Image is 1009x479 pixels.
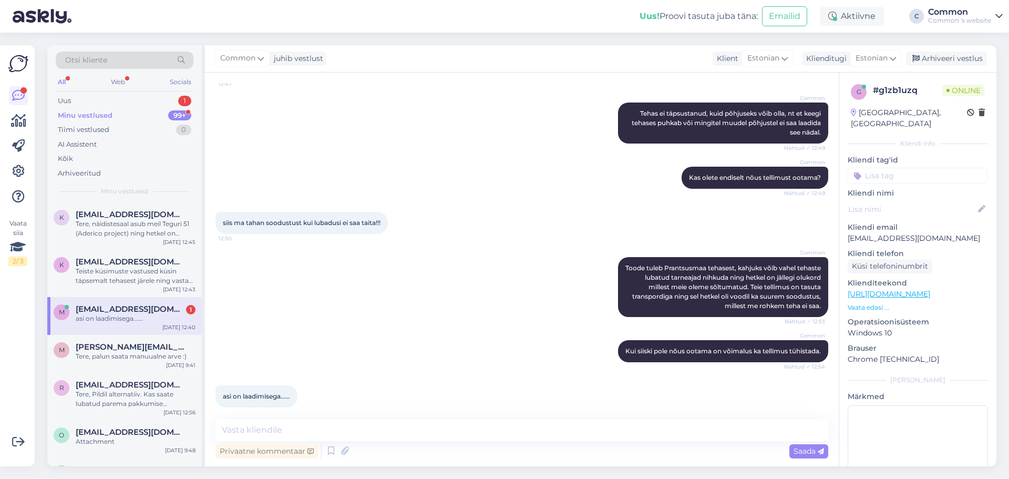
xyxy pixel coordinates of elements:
[786,332,825,340] span: Common
[848,317,988,328] p: Operatsioonisüsteem
[76,267,195,286] div: Teiste küsimuste vastused küsin täpsemalt tehasest järele ning vastan meiliteel.
[58,139,97,150] div: AI Assistent
[58,154,73,164] div: Kõik
[848,391,988,402] p: Märkmed
[713,53,738,64] div: Klient
[928,8,1003,25] a: CommonCommon 's website
[76,390,195,409] div: Tere, Pildil alternatiiv. Kas saate lubatud parema pakkumise [PERSON_NAME]? [EMAIL_ADDRESS][DOMAI...
[168,75,193,89] div: Socials
[65,55,107,66] span: Otsi kliente
[820,7,884,26] div: Aktiivne
[8,257,27,266] div: 2 / 3
[786,158,825,166] span: Common
[168,110,191,121] div: 99+
[109,75,127,89] div: Web
[848,289,930,299] a: [URL][DOMAIN_NAME]
[762,6,807,26] button: Emailid
[632,109,822,136] span: Tehas ei täpsustanud, kuid põhjuseks võib olla, nt et keegi tehases puhkab või mingitel muudel põ...
[163,409,195,416] div: [DATE] 12:56
[59,213,64,221] span: k
[58,168,101,179] div: Arhiveeritud
[223,392,290,400] span: asi on laadimisega......
[59,261,64,269] span: k
[784,189,825,197] span: Nähtud ✓ 12:49
[625,264,822,310] span: Toode tuleb Prantsusmaa tehasest, kahjuks võib vahel tehaste lubatud tarneajad nihkuda ning hetke...
[176,125,191,135] div: 0
[219,80,258,88] span: 12:47
[76,437,195,446] div: Attachment
[928,8,991,16] div: Common
[848,139,988,148] div: Kliendi info
[76,314,195,323] div: asi on laadimisega......
[215,444,318,458] div: Privaatne kommentaar
[625,347,821,355] span: Kui siiski pole nõus ootama on võimalus ka tellimus tühistada.
[76,352,195,361] div: Tere, palun saata manuualne arve :)
[848,248,988,259] p: Kliendi telefon
[59,431,64,439] span: o
[848,188,988,199] p: Kliendi nimi
[76,427,185,437] span: oshaparova@gmail.com
[848,203,976,215] input: Lisa nimi
[848,168,988,184] input: Lisa tag
[785,318,825,325] span: Nähtud ✓ 12:53
[223,219,380,227] span: siis ma tahan soodustust kui lubadusi ei saa taita!!!
[851,107,967,129] div: [GEOGRAPHIC_DATA], [GEOGRAPHIC_DATA]
[848,233,988,244] p: [EMAIL_ADDRESS][DOMAIN_NAME]
[58,96,71,106] div: Uus
[59,308,65,316] span: m
[59,346,65,354] span: m
[689,174,821,181] span: Kas olete endiselt nõus tellimust ootama?
[848,375,988,385] div: [PERSON_NAME]
[747,53,779,64] span: Estonian
[848,343,988,354] p: Brauser
[186,305,195,314] div: 1
[848,303,988,312] p: Vaata edasi ...
[178,96,191,106] div: 1
[640,11,660,21] b: Uus!
[8,219,27,266] div: Vaata siia
[786,94,825,102] span: Common
[640,10,758,23] div: Proovi tasuta juba täna:
[848,354,988,365] p: Chrome [TECHNICAL_ID]
[848,259,932,273] div: Küsi telefoninumbrit
[802,53,847,64] div: Klienditugi
[8,54,28,74] img: Askly Logo
[166,361,195,369] div: [DATE] 9:41
[76,465,185,475] span: riina.soon@gmail.com
[848,278,988,289] p: Klienditeekond
[873,84,942,97] div: # g1zb1uzq
[162,323,195,331] div: [DATE] 12:40
[76,219,195,238] div: Tere, näidistesaal asub meil Teguri 51 (Aderico project) ning hetkel on tühjendusmüük, kogu [PERS...
[101,187,148,196] span: Minu vestlused
[76,380,185,390] span: rainerolgo@gmail.com
[163,286,195,293] div: [DATE] 12:43
[163,238,195,246] div: [DATE] 12:45
[786,249,825,257] span: Common
[220,53,255,64] span: Common
[270,53,323,64] div: juhib vestlust
[848,328,988,339] p: Windows 10
[784,363,825,371] span: Nähtud ✓ 12:54
[857,88,861,96] span: g
[76,304,185,314] span: machavarianimaia@yahoo.com
[928,16,991,25] div: Common 's website
[219,408,258,416] span: 12:55
[856,53,888,64] span: Estonian
[165,446,195,454] div: [DATE] 9:48
[76,342,185,352] span: maria.tikka@outlook.com
[56,75,68,89] div: All
[76,210,185,219] span: kertuorin9@gmail.com
[58,110,112,121] div: Minu vestlused
[906,52,987,66] div: Arhiveeri vestlus
[848,155,988,166] p: Kliendi tag'id
[76,257,185,267] span: kuntu.taavi@gmail.com
[909,9,924,24] div: C
[58,125,109,135] div: Tiimi vestlused
[784,144,825,152] span: Nähtud ✓ 12:49
[848,222,988,233] p: Kliendi email
[942,85,985,96] span: Online
[219,235,258,242] span: 12:50
[794,446,824,456] span: Saada
[59,384,64,392] span: r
